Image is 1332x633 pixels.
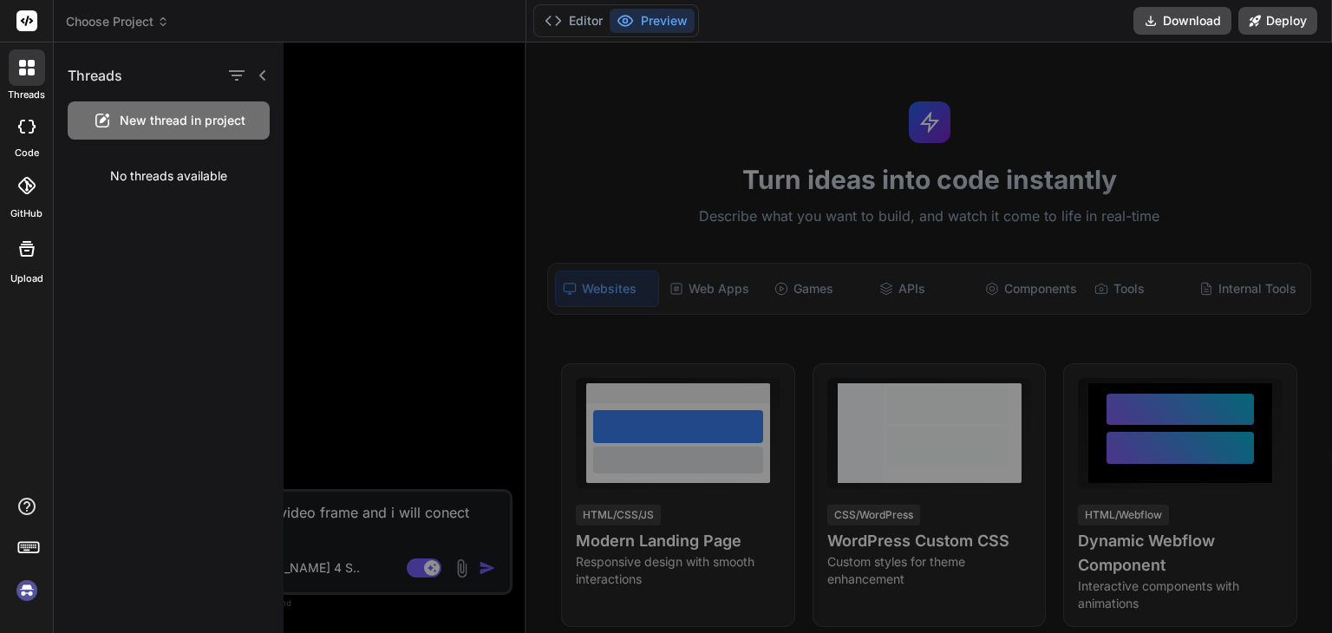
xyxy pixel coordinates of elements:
[15,146,39,160] label: code
[10,206,42,221] label: GitHub
[68,65,122,86] h1: Threads
[54,153,284,199] div: No threads available
[66,13,169,30] span: Choose Project
[1133,7,1231,35] button: Download
[10,271,43,286] label: Upload
[12,576,42,605] img: signin
[610,9,695,33] button: Preview
[1238,7,1317,35] button: Deploy
[120,112,245,129] span: New thread in project
[538,9,610,33] button: Editor
[8,88,45,102] label: threads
